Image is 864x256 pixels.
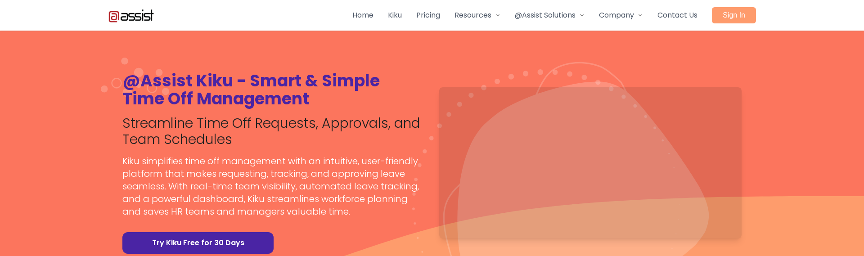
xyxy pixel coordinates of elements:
[712,7,756,23] a: Sign In
[108,8,154,22] img: Atassist Logo
[599,10,634,21] span: Company
[122,232,274,254] a: Try Kiku Free for 30 Days
[454,10,491,21] span: Resources
[352,10,373,21] a: Home
[122,115,425,148] h2: Streamline Time Off Requests, Approvals, and Team Schedules
[515,10,576,21] span: @Assist Solutions
[122,155,425,218] p: Kiku simplifies time off management with an intuitive, user-friendly platform that makes requesti...
[416,10,440,21] a: Pricing
[657,10,697,21] a: Contact Us
[122,72,425,108] h1: @Assist Kiku - Smart & Simple Time Off Management
[388,10,402,21] a: Kiku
